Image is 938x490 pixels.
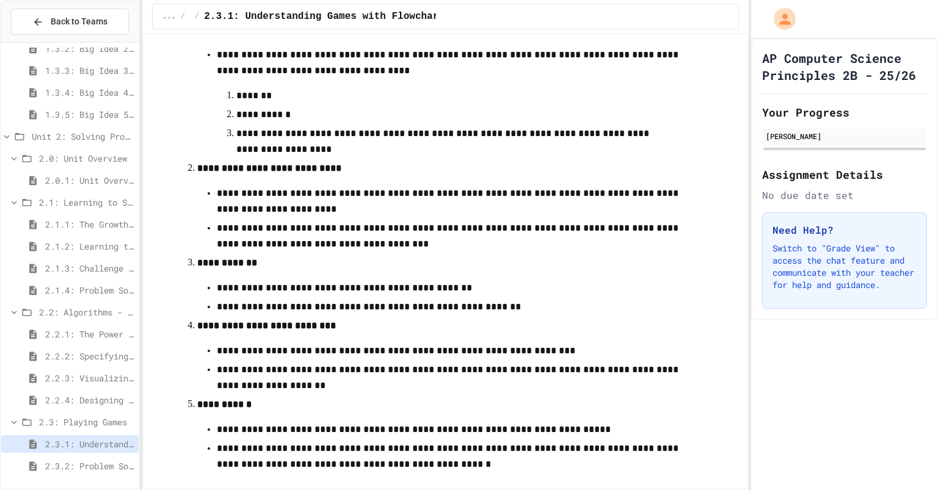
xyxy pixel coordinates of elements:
[39,152,134,165] span: 2.0: Unit Overview
[45,42,134,55] span: 1.3.2: Big Idea 2 - Data
[45,64,134,77] span: 1.3.3: Big Idea 3 - Algorithms and Programming
[39,196,134,209] span: 2.1: Learning to Solve Hard Problems
[45,350,134,362] span: 2.2.2: Specifying Ideas with Pseudocode
[45,438,134,450] span: 2.3.1: Understanding Games with Flowcharts
[45,108,134,121] span: 1.3.5: Big Idea 5 - Impact of Computing
[195,12,199,21] span: /
[761,5,799,33] div: My Account
[181,12,185,21] span: /
[45,86,134,99] span: 1.3.4: Big Idea 4 - Computing Systems and Networks
[45,284,134,297] span: 2.1.4: Problem Solving Practice
[45,459,134,472] span: 2.3.2: Problem Solving Reflection
[39,306,134,319] span: 2.2: Algorithms - from Pseudocode to Flowcharts
[45,328,134,340] span: 2.2.1: The Power of Algorithms
[766,131,923,142] div: [PERSON_NAME]
[45,394,134,406] span: 2.2.4: Designing Flowcharts
[45,372,134,384] span: 2.2.3: Visualizing Logic with Flowcharts
[45,240,134,253] span: 2.1.2: Learning to Solve Hard Problems
[162,12,176,21] span: ...
[773,242,917,291] p: Switch to "Grade View" to access the chat feature and communicate with your teacher for help and ...
[11,9,129,35] button: Back to Teams
[762,166,927,183] h2: Assignment Details
[773,223,917,237] h3: Need Help?
[204,9,450,24] span: 2.3.1: Understanding Games with Flowcharts
[762,49,927,84] h1: AP Computer Science Principles 2B - 25/26
[45,174,134,187] span: 2.0.1: Unit Overview
[39,416,134,428] span: 2.3: Playing Games
[762,188,927,203] div: No due date set
[32,130,134,143] span: Unit 2: Solving Problems in Computer Science
[45,218,134,231] span: 2.1.1: The Growth Mindset
[45,262,134,275] span: 2.1.3: Challenge Problem - The Bridge
[51,15,107,28] span: Back to Teams
[762,104,927,121] h2: Your Progress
